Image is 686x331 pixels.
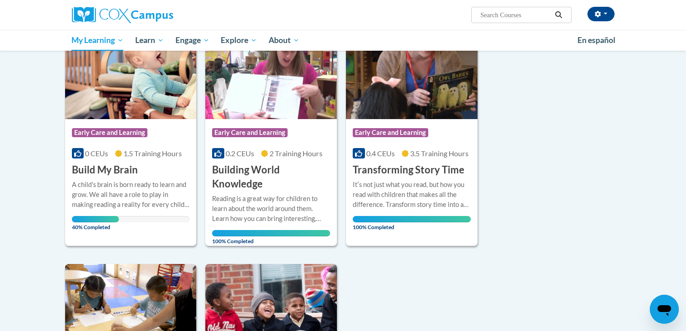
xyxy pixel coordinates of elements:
img: Course Logo [205,27,337,119]
div: Your progress [72,216,119,222]
div: A child's brain is born ready to learn and grow. We all have a role to play in making reading a r... [72,180,190,210]
a: About [263,30,305,51]
span: About [269,35,299,46]
a: Course LogoEarly Care and Learning0.2 CEUs2 Training Hours Building World KnowledgeReading is a g... [205,27,337,246]
div: Reading is a great way for children to learn about the world around them. Learn how you can bring... [212,194,330,224]
img: Course Logo [65,27,197,119]
span: Early Care and Learning [72,128,147,137]
span: Engage [175,35,209,46]
span: Early Care and Learning [212,128,288,137]
h3: Building World Knowledge [212,163,330,191]
span: 2 Training Hours [270,149,322,158]
span: 100% Completed [353,216,471,230]
span: 0.4 CEUs [366,149,395,158]
span: 3.5 Training Hours [410,149,468,158]
a: My Learning [66,30,130,51]
img: Cox Campus [72,7,173,23]
h3: Build My Brain [72,163,138,177]
div: Your progress [212,230,330,236]
span: My Learning [71,35,123,46]
span: 100% Completed [212,230,330,245]
button: Search [552,10,565,20]
div: Main menu [58,30,628,51]
a: Course LogoEarly Care and Learning0.4 CEUs3.5 Training Hours Transforming Story TimeItʹs not just... [346,27,478,246]
span: 0.2 CEUs [226,149,254,158]
div: Your progress [353,216,471,222]
h3: Transforming Story Time [353,163,464,177]
button: Account Settings [587,7,615,21]
a: Course LogoEarly Care and Learning0 CEUs1.5 Training Hours Build My BrainA child's brain is born ... [65,27,197,246]
span: En español [577,35,615,45]
span: 1.5 Training Hours [123,149,182,158]
span: 40% Completed [72,216,119,230]
span: Early Care and Learning [353,128,428,137]
a: Engage [170,30,215,51]
span: Explore [221,35,257,46]
a: Explore [215,30,263,51]
img: Course Logo [346,27,478,119]
input: Search Courses [479,10,552,20]
iframe: Button to launch messaging window [650,295,679,324]
a: En español [572,31,621,50]
span: Learn [135,35,164,46]
div: Itʹs not just what you read, but how you read with children that makes all the difference. Transf... [353,180,471,210]
a: Learn [129,30,170,51]
span: 0 CEUs [85,149,108,158]
a: Cox Campus [72,7,244,23]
